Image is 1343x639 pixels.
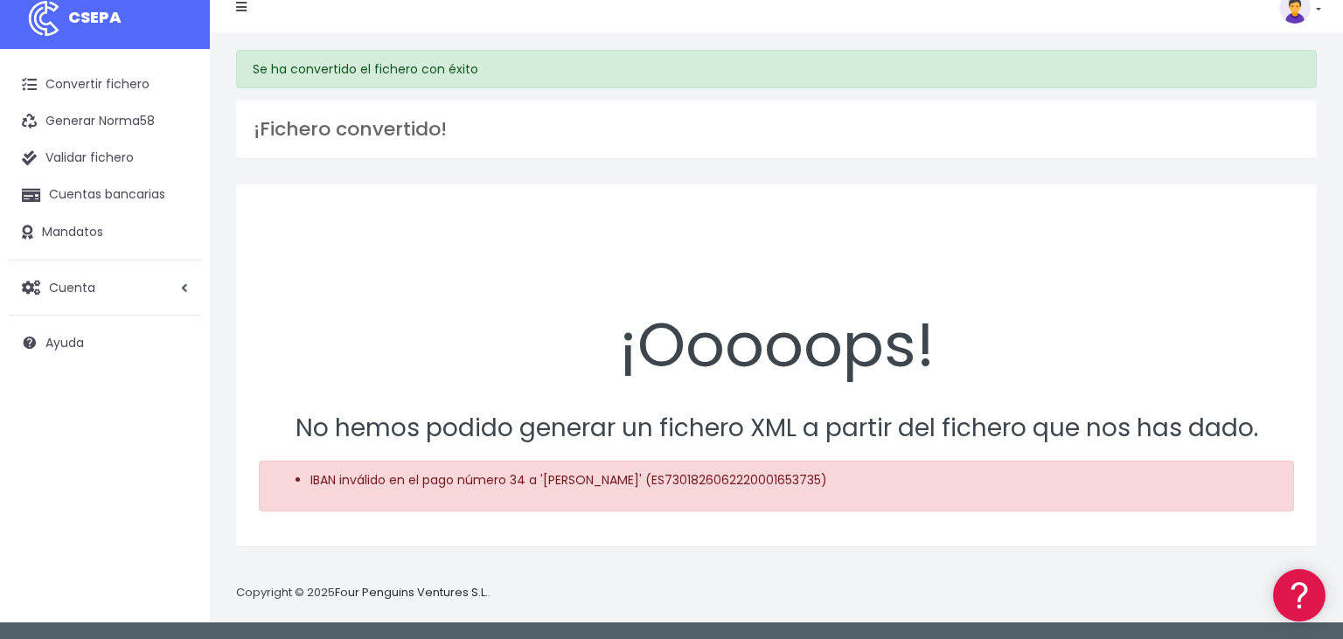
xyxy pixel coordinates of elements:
[9,324,201,361] a: Ayuda
[259,409,1294,448] p: No hemos podido generar un fichero XML a partir del fichero que nos has dado.
[9,269,201,306] a: Cuenta
[49,278,95,295] span: Cuenta
[9,140,201,177] a: Validar fichero
[9,177,201,213] a: Cuentas bancarias
[254,118,1299,141] h3: ¡Fichero convertido!
[335,584,488,601] a: Four Penguins Ventures S.L.
[310,471,1278,490] li: IBAN inválido en el pago número 34 a '[PERSON_NAME]' (ES7301826062220001653735)
[236,50,1317,88] div: Se ha convertido el fichero con éxito
[45,334,84,351] span: Ayuda
[9,66,201,103] a: Convertir fichero
[68,6,122,28] span: CSEPA
[259,207,1294,391] div: ¡Ooooops!
[9,103,201,140] a: Generar Norma58
[236,584,491,602] p: Copyright © 2025 .
[9,214,201,251] a: Mandatos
